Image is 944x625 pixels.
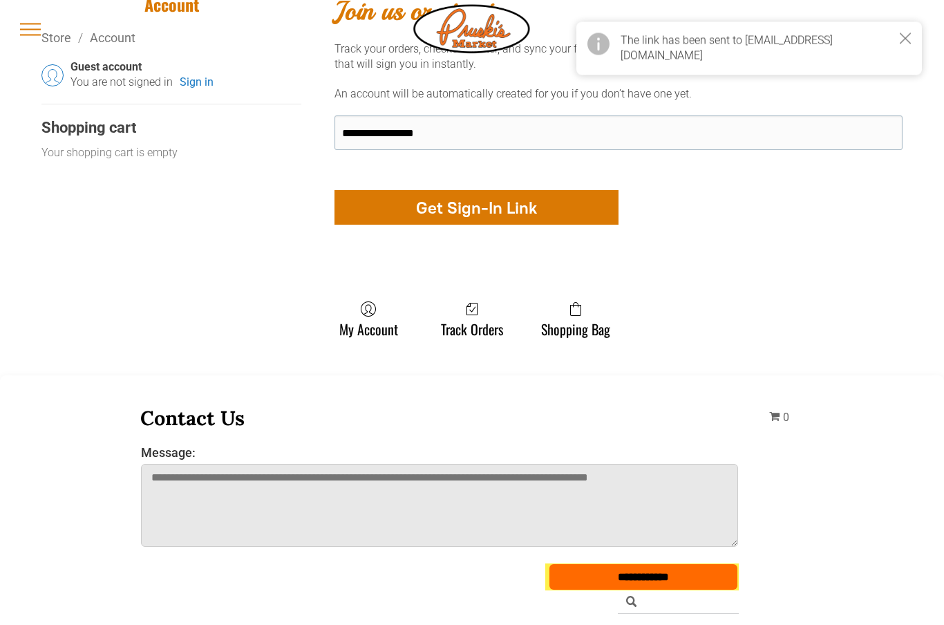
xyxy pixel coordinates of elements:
[334,87,903,102] div: An account will be automatically created for you if you don’t have one yet.
[12,12,48,48] button: menu
[889,22,922,55] a: Close notice
[434,301,510,338] a: Track Orders
[41,146,178,161] div: Your shopping cart is empty
[141,446,738,460] label: Message:
[334,191,619,225] button: Get Sign-In Link
[41,119,301,139] div: Shopping cart
[140,406,739,431] h3: Contact Us
[621,34,833,62] label: The link has been sent to [EMAIL_ADDRESS][DOMAIN_NAME]
[70,61,301,75] div: Guest account
[180,75,214,91] a: Sign in
[534,301,617,338] a: Shopping Bag
[334,116,903,151] input: Your email address
[332,301,405,338] a: My Account
[783,411,789,425] span: 0
[70,75,173,91] div: You are not signed in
